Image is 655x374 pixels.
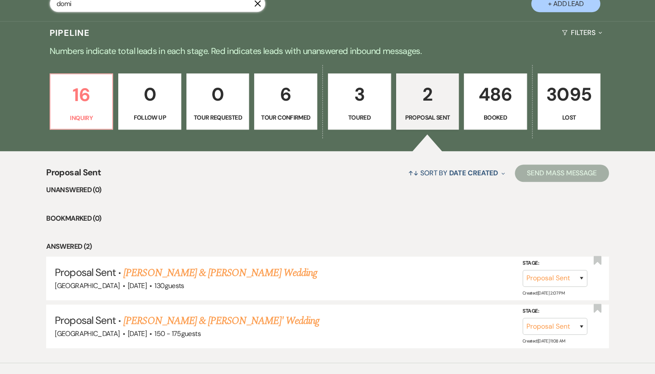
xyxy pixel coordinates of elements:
a: 486Booked [464,73,527,130]
p: 0 [124,80,176,109]
span: Proposal Sent [46,166,101,184]
a: 3095Lost [538,73,601,130]
span: Created: [DATE] 11:08 AM [523,338,565,344]
li: Bookmarked (0) [46,213,608,224]
button: Send Mass Message [515,165,609,182]
button: Filters [558,21,605,44]
li: Unanswered (0) [46,184,608,196]
p: 3095 [543,80,595,109]
a: 0Follow Up [118,73,181,130]
span: [GEOGRAPHIC_DATA] [55,281,120,290]
p: Toured [334,113,385,122]
a: [PERSON_NAME] & [PERSON_NAME] Wedding [123,265,317,281]
label: Stage: [523,259,587,268]
p: 16 [56,80,107,109]
a: 16Inquiry [50,73,113,130]
p: 2 [402,80,453,109]
a: 0Tour Requested [186,73,249,130]
a: 2Proposal Sent [396,73,459,130]
a: 6Tour Confirmed [254,73,317,130]
p: Booked [469,113,521,122]
p: Follow Up [124,113,176,122]
span: Date Created [449,168,498,177]
span: [DATE] [128,329,147,338]
li: Answered (2) [46,241,608,252]
span: 150 - 175 guests [154,329,200,338]
p: 0 [192,80,244,109]
p: Tour Confirmed [260,113,312,122]
p: Numbers indicate total leads in each stage. Red indicates leads with unanswered inbound messages. [17,44,638,58]
p: Proposal Sent [402,113,453,122]
p: Inquiry [56,113,107,123]
span: Proposal Sent [55,266,116,279]
span: ↑↓ [408,168,419,177]
span: Created: [DATE] 2:07 PM [523,290,564,296]
a: [PERSON_NAME] & [PERSON_NAME]' Wedding [123,313,319,329]
span: [GEOGRAPHIC_DATA] [55,329,120,338]
p: 6 [260,80,312,109]
p: Lost [543,113,595,122]
p: Tour Requested [192,113,244,122]
a: 3Toured [328,73,391,130]
button: Sort By Date Created [405,162,508,184]
span: Proposal Sent [55,314,116,327]
p: 3 [334,80,385,109]
h3: Pipeline [50,27,90,39]
span: [DATE] [128,281,147,290]
label: Stage: [523,307,587,316]
p: 486 [469,80,521,109]
span: 130 guests [154,281,184,290]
